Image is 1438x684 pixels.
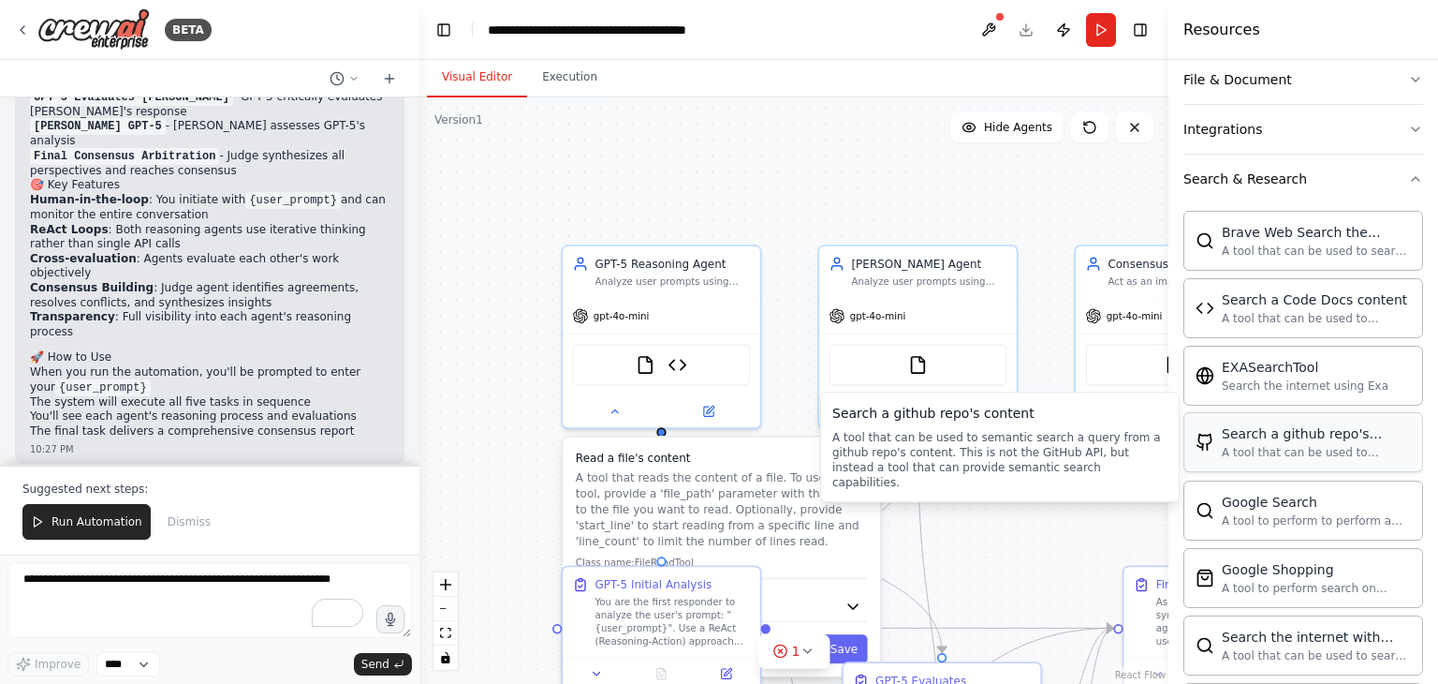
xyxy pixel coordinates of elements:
div: Final Consensus Arbitration [1156,577,1310,593]
p: Class name: FileReadTool [576,556,868,569]
strong: Consensus Building [30,281,154,294]
li: : Agents evaluate each other's work objectively [30,252,389,281]
div: Version 1 [434,112,483,127]
strong: Cross-evaluation [30,252,137,265]
button: Open in side panel [698,664,754,684]
li: : Both reasoning agents use iterative thinking rather than single API calls [30,223,389,252]
img: CodeDocsSearchTool [1196,299,1214,318]
img: BraveSearchTool [1196,231,1214,250]
img: CodeDocsSearchTool [668,355,687,375]
div: Search a Code Docs content [1222,290,1411,309]
li: The system will execute all five tasks in sequence [30,395,389,410]
div: Search the internet using Exa [1222,379,1388,394]
code: [PERSON_NAME] GPT-5 [30,118,166,135]
nav: breadcrumb [488,21,698,39]
span: 1 [792,642,800,661]
div: A tool that can be used to semantic search a query from a github repo's content. This is not the ... [832,430,1167,490]
strong: Transparency [30,310,115,323]
div: Brave Web Search the internet [1222,223,1411,242]
strong: Human-in-the-loop [30,193,149,206]
span: Send [361,657,389,672]
button: Click to speak your automation idea [376,605,404,633]
button: Integrations [1183,105,1423,154]
code: {user_prompt} [55,379,151,396]
button: Search & Research [1183,155,1423,203]
img: Logo [37,8,150,51]
button: Customize (Optional) [576,592,868,622]
span: Run Automation [51,514,142,529]
div: EXASearchTool [1222,358,1388,377]
button: Save [821,634,868,663]
a: React Flow attribution [1115,670,1166,680]
button: Start a new chat [374,67,404,90]
strong: ReAct Loops [30,223,109,236]
button: Open in side panel [663,402,754,422]
button: fit view [433,621,458,646]
code: Final Consensus Arbitration [30,148,219,165]
p: Suggested next steps: [22,482,397,497]
code: GPT-5 Evaluates [PERSON_NAME] [30,89,233,106]
div: You are the first responder to analyze the user's prompt: "{user_prompt}". Use a ReAct (Reasoning... [594,596,750,647]
img: SerpApiGoogleSearchTool [1196,501,1214,520]
g: Edge from 1b35ee61-6b0a-4298-95b6-688c01638663 to f756d778-f8c4-416d-9de2-e350e78318e0 [770,620,1113,636]
li: - [PERSON_NAME] assesses GPT-5's analysis [30,119,389,149]
h4: Resources [1183,19,1260,41]
div: Consensus Judge AgentAct as an impartial arbitrator who evaluates the responses and cross-evaluat... [1074,245,1274,429]
div: Search a github repo's content [832,404,1167,423]
div: Consensus Judge Agent [1108,256,1263,272]
button: No output available [627,664,695,684]
h2: 🎯 Key Features [30,178,389,193]
textarea: To enrich screen reader interactions, please activate Accessibility in Grammarly extension settings [7,563,412,638]
div: Integrations [1183,120,1262,139]
li: : Full visibility into each agent's reasoning process [30,310,389,339]
button: Hide left sidebar [431,17,457,43]
img: GithubSearchTool [1196,433,1214,452]
button: Execution [527,58,612,97]
span: Hide Agents [984,120,1052,135]
button: Visual Editor [427,58,527,97]
span: Improve [35,657,81,672]
div: [PERSON_NAME] Agent [851,256,1006,272]
button: 1 [758,634,830,669]
img: FileReadTool [908,355,928,375]
li: : Judge agent identifies agreements, resolves conflicts, and synthesizes insights [30,281,389,310]
h3: Read a file's content [576,450,868,466]
li: - Judge synthesizes all perspectives and reaches consensus [30,149,389,179]
div: A tool that can be used to search the internet with a search_query. Supports different search typ... [1222,648,1411,663]
img: SerperDevTool [1196,636,1214,655]
li: The final task delivers a comprehensive consensus report [30,424,389,439]
div: GPT-5 Initial Analysis [594,577,712,593]
div: Search the internet with Serper [1222,628,1411,647]
img: FileReadTool [636,355,655,375]
button: Run Automation [22,504,151,540]
button: Switch to previous chat [322,67,367,90]
div: Analyze user prompts using iterative reasoning (ReAct loop) to provide comprehensive, nuanced res... [851,275,1006,289]
div: A tool that can be used to semantic search a query from a github repo's content. This is not the ... [1222,445,1411,460]
button: Improve [7,652,89,677]
button: File & Document [1183,55,1423,104]
button: Dismiss [158,504,220,540]
li: - GPT-5 critically evaluates [PERSON_NAME]'s response [30,90,389,120]
div: Google Shopping [1222,560,1411,579]
div: GPT-5 Reasoning AgentAnalyze user prompts using iterative reasoning (ReAct loop) to provide compr... [561,245,761,429]
div: A tool that can be used to search the internet with a search_query. [1222,244,1411,259]
button: toggle interactivity [433,646,458,670]
div: Act as an impartial arbitrator who evaluates the responses and cross-evaluations from both reason... [1108,275,1263,289]
span: gpt-4o-mini [594,309,650,322]
div: [PERSON_NAME] AgentAnalyze user prompts using iterative reasoning (ReAct loop) to provide compreh... [817,245,1018,429]
button: Hide right sidebar [1127,17,1153,43]
img: SerpApiGoogleShoppingTool [1196,569,1214,587]
button: zoom out [433,597,458,621]
div: Analyze user prompts using iterative reasoning (ReAct loop) to provide comprehensive, well-reason... [594,275,750,289]
div: As the impartial judge, synthesize the entire multi-agent discussion about the user's prompt: "{u... [1156,596,1312,647]
div: A tool to perform to perform a Google search with a search_query. [1222,513,1411,528]
button: zoom in [433,572,458,597]
div: A tool to perform search on Google shopping with a search_query. [1222,581,1411,596]
code: {user_prompt} [245,192,341,209]
div: File & Document [1183,70,1292,89]
h2: 🚀 How to Use [30,350,389,365]
div: GPT-5 Reasoning Agent [594,256,750,272]
div: A tool that can be used to semantic search a query from a Code Docs content. [1222,311,1411,326]
li: You'll see each agent's reasoning process and evaluations [30,409,389,424]
span: gpt-4o-mini [850,309,906,322]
